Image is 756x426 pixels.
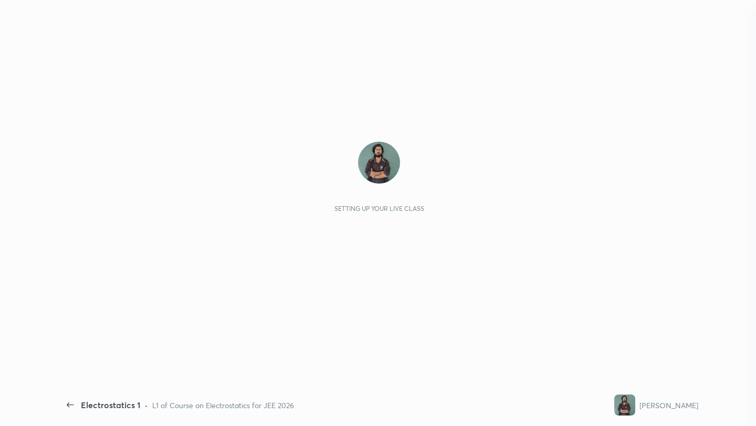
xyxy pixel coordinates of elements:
[358,142,400,184] img: 882c707902d846a399c00702f9873b81.jpg
[614,395,635,416] img: 882c707902d846a399c00702f9873b81.jpg
[152,400,294,411] div: L1 of Course on Electrostatics for JEE 2026
[334,205,424,212] div: Setting up your live class
[639,400,698,411] div: [PERSON_NAME]
[81,399,140,411] div: Electrostatics 1
[144,400,148,411] div: •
